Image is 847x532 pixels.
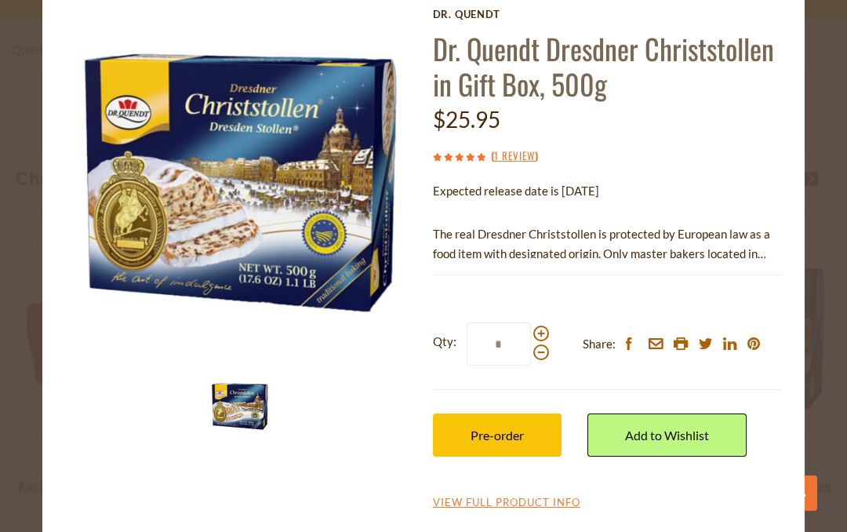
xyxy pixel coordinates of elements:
[433,181,781,201] p: Expected release date is [DATE]
[209,375,271,438] img: Dr. Quendt Dresdner Christstollen in Gift Box, 500g
[583,334,616,354] span: Share:
[66,8,415,357] img: Dr. Quendt Dresdner Christstollen in Gift Box, 500g
[433,332,456,352] strong: Qty:
[433,106,500,133] span: $25.95
[433,414,562,457] button: Pre-order
[433,224,781,264] p: The real Dresdner Christstollen is protected by European law as a food item with designated origi...
[494,148,535,165] a: 1 Review
[587,414,747,457] a: Add to Wishlist
[467,322,531,366] input: Qty:
[433,496,580,510] a: View Full Product Info
[491,148,538,163] span: ( )
[433,27,774,104] a: Dr. Quendt Dresdner Christstollen in Gift Box, 500g
[433,8,781,20] a: Dr. Quendt
[471,428,524,443] span: Pre-order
